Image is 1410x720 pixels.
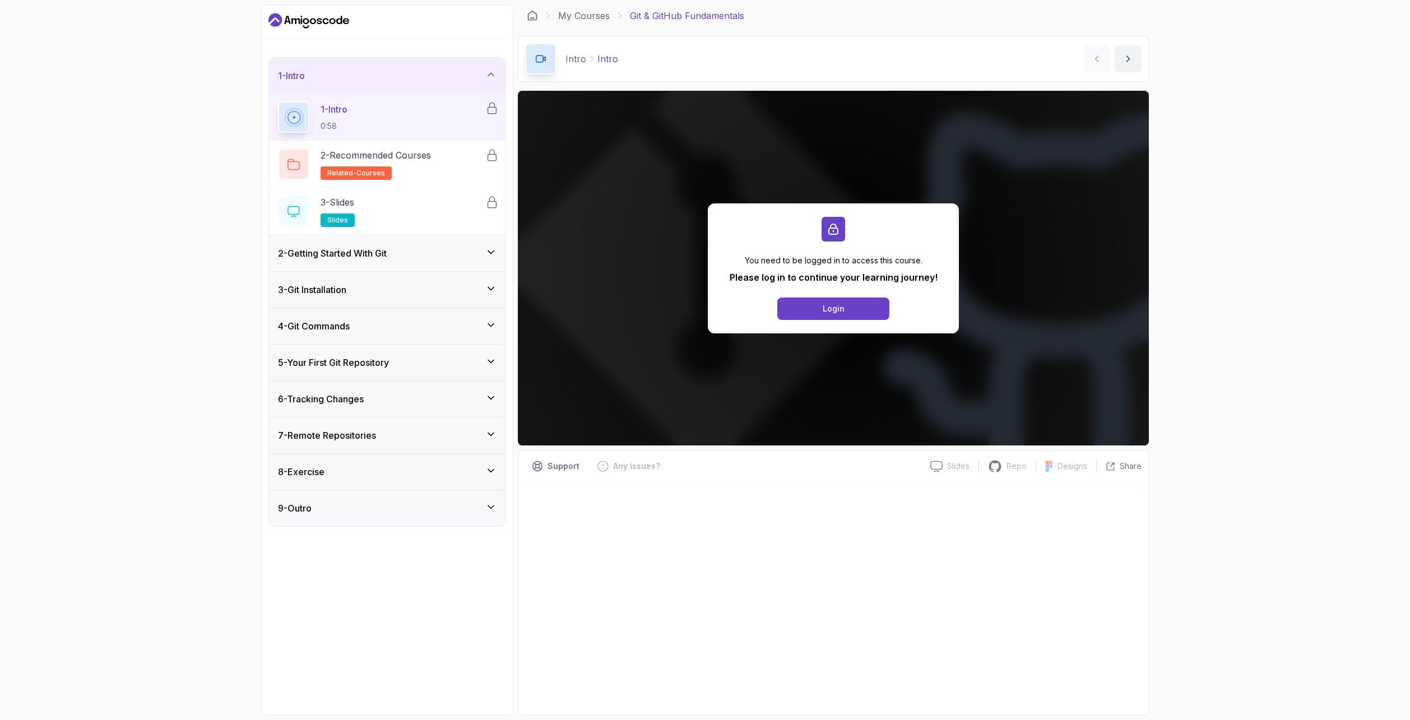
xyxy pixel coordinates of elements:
[278,148,497,180] button: 2-Recommended Coursesrelated-courses
[278,196,497,227] button: 3-Slidesslides
[269,417,505,453] button: 7-Remote Repositories
[630,9,744,22] p: Git & GitHub Fundamentals
[278,501,312,515] h3: 9 - Outro
[777,298,889,320] button: Login
[278,392,364,406] h3: 6 - Tracking Changes
[321,148,431,162] p: 2 - Recommended Courses
[558,9,610,22] a: My Courses
[597,52,618,66] p: Intro
[269,381,505,417] button: 6-Tracking Changes
[565,52,586,66] p: Intro
[278,465,324,479] h3: 8 - Exercise
[269,58,505,94] button: 1-Intro
[730,271,938,284] p: Please log in to continue your learning journey!
[947,461,970,472] p: Slides
[525,457,586,475] button: Support button
[278,356,389,369] h3: 5 - Your First Git Repository
[1057,461,1087,472] p: Designs
[269,490,505,526] button: 9-Outro
[823,303,845,314] div: Login
[1083,45,1110,72] button: previous content
[321,103,347,116] p: 1 - Intro
[278,101,497,133] button: 1-Intro0:58
[1115,45,1142,72] button: next content
[1007,461,1027,472] p: Repo
[1120,461,1142,472] p: Share
[327,169,385,178] span: related-courses
[278,429,376,442] h3: 7 - Remote Repositories
[269,345,505,380] button: 5-Your First Git Repository
[269,272,505,308] button: 3-Git Installation
[527,10,538,21] a: Dashboard
[730,255,938,266] p: You need to be logged in to access this course.
[269,235,505,271] button: 2-Getting Started With Git
[268,12,349,30] a: Dashboard
[278,247,387,260] h3: 2 - Getting Started With Git
[278,283,346,296] h3: 3 - Git Installation
[269,308,505,344] button: 4-Git Commands
[1096,461,1142,472] button: Share
[613,461,660,472] p: Any issues?
[278,69,305,82] h3: 1 - Intro
[321,196,354,209] p: 3 - Slides
[327,216,348,225] span: slides
[548,461,579,472] p: Support
[278,319,350,333] h3: 4 - Git Commands
[321,120,347,132] p: 0:58
[269,454,505,490] button: 8-Exercise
